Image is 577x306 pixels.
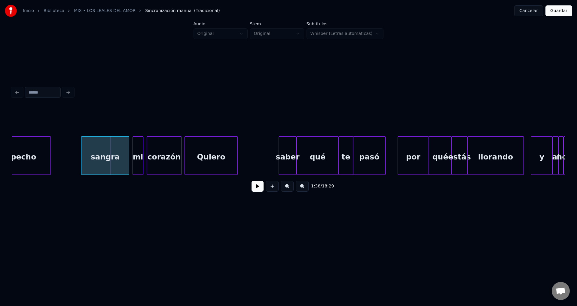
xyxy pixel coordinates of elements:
button: Guardar [545,5,572,16]
label: Stem [250,22,304,26]
a: Biblioteca [44,8,64,14]
a: Chat abierto [552,282,570,300]
label: Subtítulos [307,22,384,26]
a: Inicio [23,8,34,14]
div: / [311,183,325,189]
nav: breadcrumb [23,8,220,14]
img: youka [5,5,17,17]
button: Cancelar [514,5,543,16]
span: 1:38 [311,183,320,189]
a: MIX • LOS LEALES DEL AMOR [74,8,136,14]
span: 18:29 [322,183,334,189]
label: Audio [194,22,248,26]
span: Sincronización manual (Tradicional) [145,8,220,14]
